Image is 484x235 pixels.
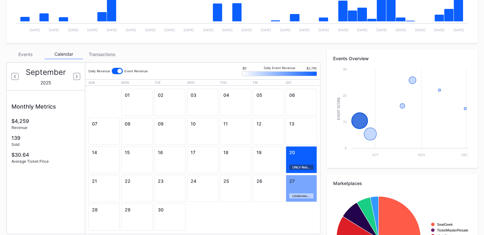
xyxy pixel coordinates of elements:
[125,150,149,155] div: 15
[88,66,148,76] div: Daily Revenue Event Revenue
[187,81,218,84] div: Wed
[191,121,215,126] div: 10
[357,28,368,32] text: [DATE]
[256,92,281,98] div: 05
[453,28,464,32] text: [DATE]
[191,178,215,184] div: 24
[299,28,310,32] text: [DATE]
[158,207,182,212] div: 30
[154,81,186,84] div: Tue
[343,120,347,124] text: 10
[145,28,156,32] text: [DATE]
[253,81,284,84] div: Fri
[337,97,340,120] text: Event Score
[242,66,246,70] div: $0
[92,207,116,212] div: 28
[338,28,348,32] text: [DATE]
[256,178,281,184] div: 26
[92,121,116,126] div: 07
[126,28,136,32] text: [DATE]
[306,66,317,70] div: $2,745
[40,80,51,85] div: 2025
[223,150,248,155] div: 18
[289,92,313,98] div: 06
[158,150,182,155] div: 16
[286,81,317,84] div: Sat
[203,28,214,32] text: [DATE]
[92,150,116,155] div: 14
[242,28,252,32] text: [DATE]
[121,81,152,84] div: Mon
[107,28,117,32] text: [DATE]
[88,81,120,84] div: Sun
[223,178,248,184] div: 25
[87,28,98,32] text: [DATE]
[45,49,83,59] div: Calendar
[191,92,215,98] div: 03
[184,28,194,32] text: [DATE]
[289,121,313,126] div: 13
[49,28,59,32] text: [DATE]
[376,28,387,32] text: [DATE]
[256,121,281,126] div: 12
[11,135,80,141] div: 139
[434,28,445,32] text: [DATE]
[333,56,471,61] div: Events Overview
[437,228,468,232] text: TicketMasterResale
[372,153,379,157] text: Oct
[220,81,251,84] div: Thu
[11,125,80,130] div: Revenue
[223,121,248,126] div: 11
[343,67,347,71] text: 30
[125,121,149,126] div: 08
[68,28,79,32] text: [DATE]
[343,94,347,97] text: 20
[11,103,80,110] div: Monthly Metrics
[11,152,80,158] div: $30.64
[125,207,149,212] div: 29
[256,150,281,155] div: 19
[242,66,317,70] div: Daily Event Revenue
[92,178,116,184] div: 21
[11,142,80,147] div: Sold
[125,92,149,98] div: 01
[223,92,248,98] div: 04
[333,181,471,186] div: Marketplaces
[164,28,175,32] text: [DATE]
[125,178,149,184] div: 22
[289,178,313,184] div: 27
[26,68,66,77] div: September
[11,118,80,124] div: $4,259
[222,28,233,32] text: [DATE]
[289,150,313,155] div: 20
[289,193,313,198] div: Lindenwood Lions at [GEOGRAPHIC_DATA] RedHawks Football
[415,28,425,32] text: [DATE]
[333,66,471,161] svg: Chart title
[396,28,406,32] text: [DATE]
[345,146,347,150] text: 0
[6,49,45,59] div: Events
[158,92,182,98] div: 02
[461,153,468,157] text: Dec
[319,28,329,32] text: [DATE]
[30,28,40,32] text: [DATE]
[191,150,215,155] div: 17
[83,49,121,59] div: Transactions
[437,223,453,226] text: SeatGeek
[158,121,182,126] div: 09
[261,28,271,32] text: [DATE]
[418,153,425,157] text: Nov
[11,159,80,164] div: Average Ticket Price
[158,178,182,184] div: 23
[280,28,291,32] text: [DATE]
[289,165,313,170] div: UNLV Rebels at Miami RedHawks Football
